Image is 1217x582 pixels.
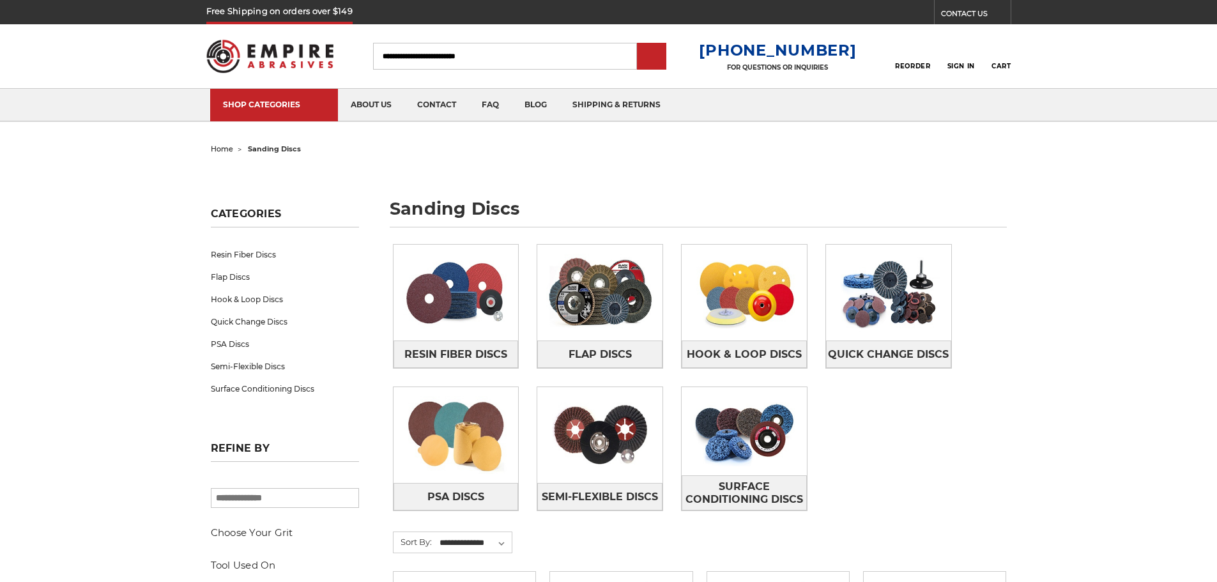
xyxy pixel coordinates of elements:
[828,344,949,365] span: Quick Change Discs
[404,344,507,365] span: Resin Fiber Discs
[569,344,632,365] span: Flap Discs
[639,44,664,70] input: Submit
[895,62,930,70] span: Reorder
[211,442,359,462] h5: Refine by
[394,532,432,551] label: Sort By:
[338,89,404,121] a: about us
[211,525,359,540] h5: Choose Your Grit
[394,483,519,510] a: PSA Discs
[223,100,325,109] div: SHOP CATEGORIES
[537,341,662,368] a: Flap Discs
[991,42,1011,70] a: Cart
[211,266,359,288] a: Flap Discs
[211,208,359,227] h5: Categories
[211,310,359,333] a: Quick Change Discs
[537,245,662,341] img: Flap Discs
[211,378,359,400] a: Surface Conditioning Discs
[682,387,807,475] img: Surface Conditioning Discs
[826,245,951,341] img: Quick Change Discs
[512,89,560,121] a: blog
[682,341,807,368] a: Hook & Loop Discs
[560,89,673,121] a: shipping & returns
[211,144,233,153] a: home
[542,486,658,508] span: Semi-Flexible Discs
[210,89,338,121] a: SHOP CATEGORIES
[390,200,1007,227] h1: sanding discs
[438,533,512,553] select: Sort By:
[404,89,469,121] a: contact
[206,31,334,81] img: Empire Abrasives
[211,288,359,310] a: Hook & Loop Discs
[682,476,806,510] span: Surface Conditioning Discs
[687,344,802,365] span: Hook & Loop Discs
[469,89,512,121] a: faq
[699,63,856,72] p: FOR QUESTIONS OR INQUIRIES
[211,558,359,573] h5: Tool Used On
[427,486,484,508] span: PSA Discs
[248,144,301,153] span: sanding discs
[947,62,975,70] span: Sign In
[941,6,1011,24] a: CONTACT US
[394,245,519,341] img: Resin Fiber Discs
[394,387,519,483] img: PSA Discs
[895,42,930,70] a: Reorder
[537,483,662,510] a: Semi-Flexible Discs
[991,62,1011,70] span: Cart
[537,387,662,483] img: Semi-Flexible Discs
[211,355,359,378] a: Semi-Flexible Discs
[394,341,519,368] a: Resin Fiber Discs
[211,243,359,266] a: Resin Fiber Discs
[211,333,359,355] a: PSA Discs
[699,41,856,59] a: [PHONE_NUMBER]
[826,341,951,368] a: Quick Change Discs
[682,475,807,510] a: Surface Conditioning Discs
[682,245,807,341] img: Hook & Loop Discs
